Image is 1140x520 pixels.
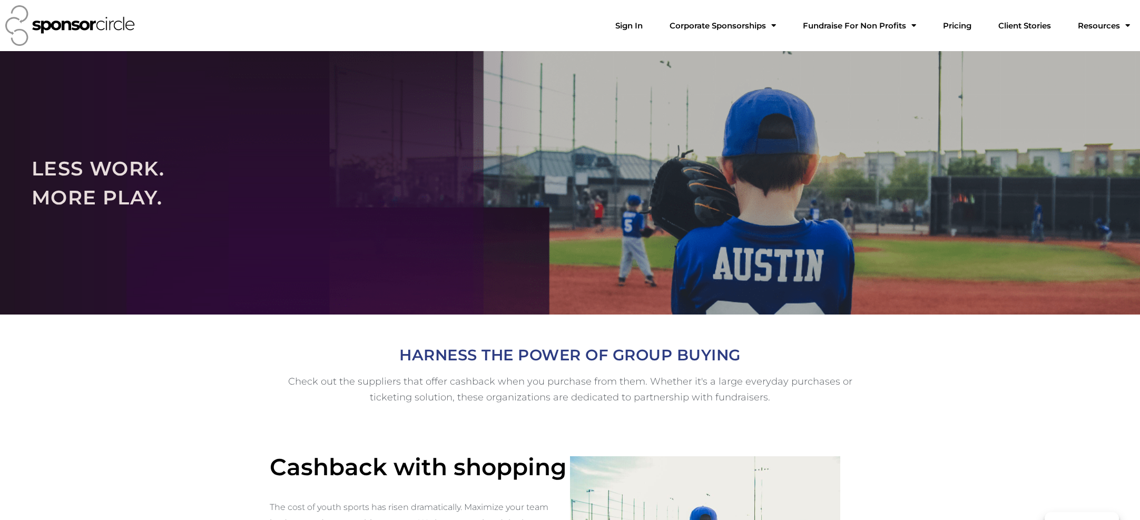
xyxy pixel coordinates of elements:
[32,154,1108,212] h2: LESS WORK. MORE PLAY.
[275,374,865,406] h5: Check out the suppliers that offer cashback when you purchase from them. Whether it's a large eve...
[990,15,1059,36] a: Client Stories
[607,15,651,36] a: Sign In
[275,342,865,368] h2: HARNESS THE POWER OF GROUP BUYING
[607,15,1138,36] nav: Menu
[794,15,925,36] a: Fundraise For Non ProfitsMenu Toggle
[935,15,980,36] a: Pricing
[270,453,570,481] h4: Cashback with shopping
[1069,15,1138,36] a: Resources
[661,15,784,36] a: Corporate SponsorshipsMenu Toggle
[5,5,135,46] img: Sponsor Circle logo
